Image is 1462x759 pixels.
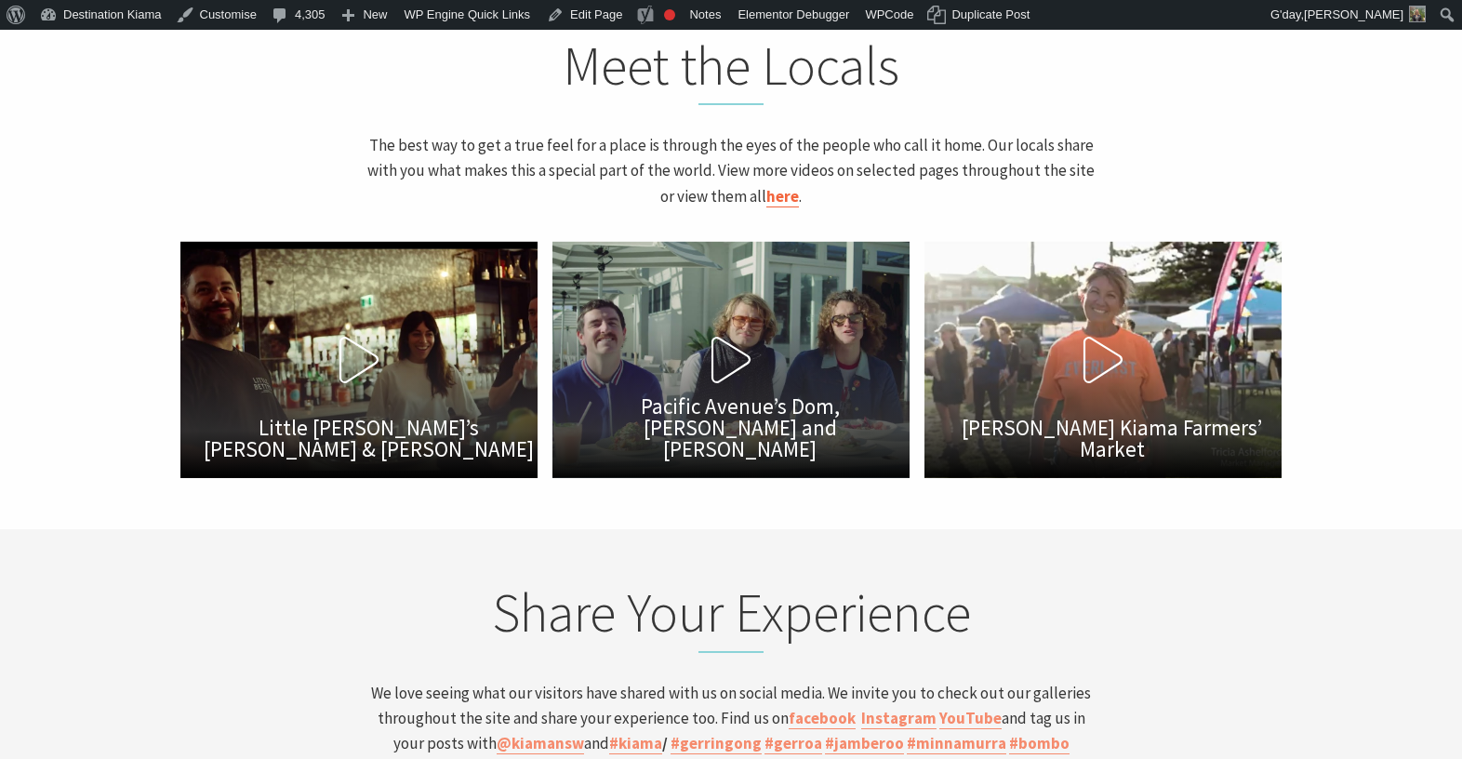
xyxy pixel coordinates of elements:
[571,395,910,459] span: Pacific Avenue’s Dom, [PERSON_NAME] and [PERSON_NAME]
[825,733,904,754] a: #jamberoo
[366,33,1096,106] h2: Meet the Locals
[764,733,822,754] a: #gerroa
[861,708,937,729] a: Instagram
[1304,7,1403,21] span: [PERSON_NAME]
[367,135,1095,206] span: The best way to get a true feel for a place is through the eyes of the people who call it home. O...
[664,9,675,20] div: Focus keyphrase not set
[371,683,1091,754] span: We love seeing what our visitors have shared with us on social media. We invite you to check out ...
[552,242,910,478] button: Pacific Avenue’s Dom, [PERSON_NAME] and [PERSON_NAME]
[1409,6,1426,22] img: Theresa-Mullan-1-30x30.png
[789,708,856,729] a: facebook
[497,733,584,754] a: @kiamansw
[766,186,799,207] a: here
[609,733,662,754] a: #kiama
[907,733,1006,754] a: #minnamurra
[199,417,538,459] span: Little [PERSON_NAME]’s [PERSON_NAME] & [PERSON_NAME]
[924,242,1282,478] button: [PERSON_NAME] Kiama Farmers’ Market
[180,242,538,478] button: Little [PERSON_NAME]’s [PERSON_NAME] & [PERSON_NAME]
[1009,733,1070,754] a: #bombo
[939,708,1002,729] a: YouTube
[943,417,1282,459] span: [PERSON_NAME] Kiama Farmers’ Market
[609,733,668,754] strong: /
[497,733,584,753] strong: @kiamansw
[671,733,762,754] a: #gerringong
[366,580,1096,653] h2: Share Your Experience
